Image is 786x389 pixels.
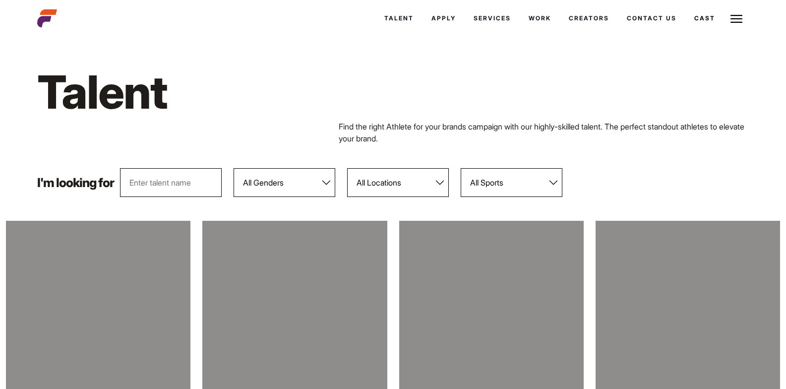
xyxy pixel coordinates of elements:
p: I'm looking for [37,177,114,189]
a: Contact Us [618,5,685,32]
a: Services [465,5,520,32]
img: cropped-aefm-brand-fav-22-square.png [37,8,57,28]
p: Find the right Athlete for your brands campaign with our highly-skilled talent. The perfect stand... [339,121,749,144]
a: Apply [423,5,465,32]
a: Work [520,5,560,32]
a: Cast [685,5,724,32]
input: Enter talent name [120,168,222,197]
a: Talent [375,5,423,32]
img: Burger icon [730,13,742,25]
a: Creators [560,5,618,32]
h1: Talent [37,64,447,121]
